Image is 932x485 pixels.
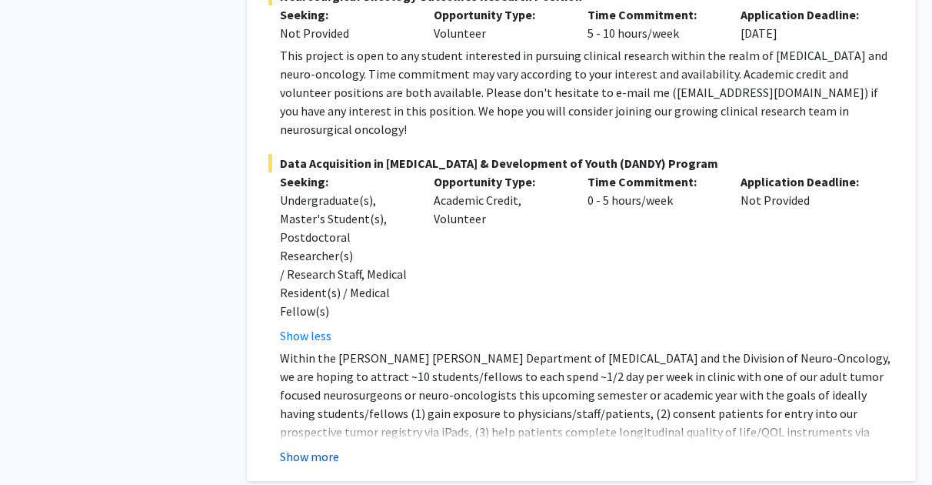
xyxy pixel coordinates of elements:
[280,172,411,191] p: Seeking:
[576,5,730,42] div: 5 - 10 hours/week
[729,172,883,345] div: Not Provided
[434,172,564,191] p: Opportunity Type:
[280,191,411,320] div: Undergraduate(s), Master's Student(s), Postdoctoral Researcher(s) / Research Staff, Medical Resid...
[587,5,718,24] p: Time Commitment:
[280,5,411,24] p: Seeking:
[741,172,871,191] p: Application Deadline:
[280,349,894,478] p: Within the [PERSON_NAME] [PERSON_NAME] Department of [MEDICAL_DATA] and the Division of Neuro-Onc...
[422,5,576,42] div: Volunteer
[280,46,894,139] div: This project is open to any student interested in pursuing clinical research within the realm of ...
[280,24,411,42] div: Not Provided
[12,416,65,473] iframe: Chat
[280,447,339,466] button: Show more
[576,172,730,345] div: 0 - 5 hours/week
[268,154,894,172] span: Data Acquisition in [MEDICAL_DATA] & Development of Youth (DANDY) Program
[741,5,871,24] p: Application Deadline:
[280,326,331,345] button: Show less
[422,172,576,345] div: Academic Credit, Volunteer
[434,5,564,24] p: Opportunity Type:
[587,172,718,191] p: Time Commitment:
[729,5,883,42] div: [DATE]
